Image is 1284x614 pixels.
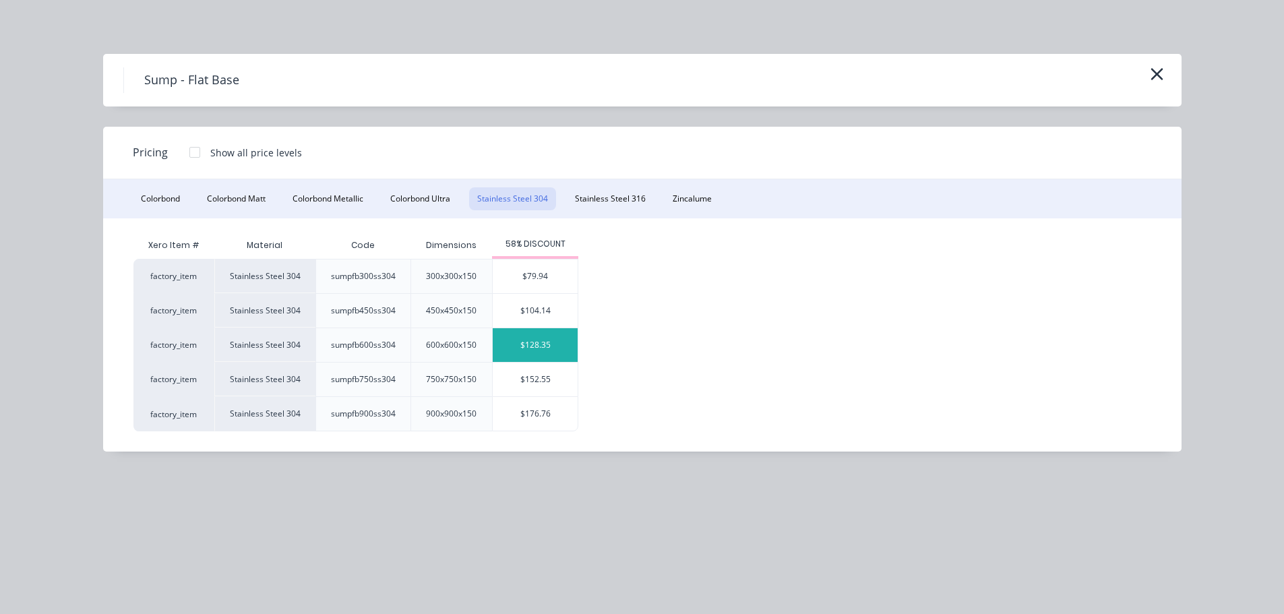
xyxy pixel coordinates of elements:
[665,187,720,210] button: Zincalume
[469,187,556,210] button: Stainless Steel 304
[133,187,188,210] button: Colorbond
[214,362,315,396] div: Stainless Steel 304
[133,396,214,431] div: factory_item
[214,396,315,431] div: Stainless Steel 304
[331,339,396,351] div: sumpfb600ss304
[214,328,315,362] div: Stainless Steel 304
[493,397,578,431] div: $176.76
[493,328,578,362] div: $128.35
[331,373,396,386] div: sumpfb750ss304
[214,259,315,293] div: Stainless Steel 304
[210,146,302,160] div: Show all price levels
[199,187,274,210] button: Colorbond Matt
[493,294,578,328] div: $104.14
[493,259,578,293] div: $79.94
[331,408,396,420] div: sumpfb900ss304
[426,373,477,386] div: 750x750x150
[133,259,214,293] div: factory_item
[133,144,168,160] span: Pricing
[340,228,386,262] div: Code
[133,328,214,362] div: factory_item
[426,305,477,317] div: 450x450x150
[493,363,578,396] div: $152.55
[331,305,396,317] div: sumpfb450ss304
[284,187,371,210] button: Colorbond Metallic
[426,339,477,351] div: 600x600x150
[426,408,477,420] div: 900x900x150
[382,187,458,210] button: Colorbond Ultra
[331,270,396,282] div: sumpfb300ss304
[567,187,654,210] button: Stainless Steel 316
[133,293,214,328] div: factory_item
[133,362,214,396] div: factory_item
[415,228,487,262] div: Dimensions
[123,67,259,93] h4: Sump - Flat Base
[492,238,578,250] div: 58% DISCOUNT
[426,270,477,282] div: 300x300x150
[214,293,315,328] div: Stainless Steel 304
[133,232,214,259] div: Xero Item #
[214,232,315,259] div: Material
